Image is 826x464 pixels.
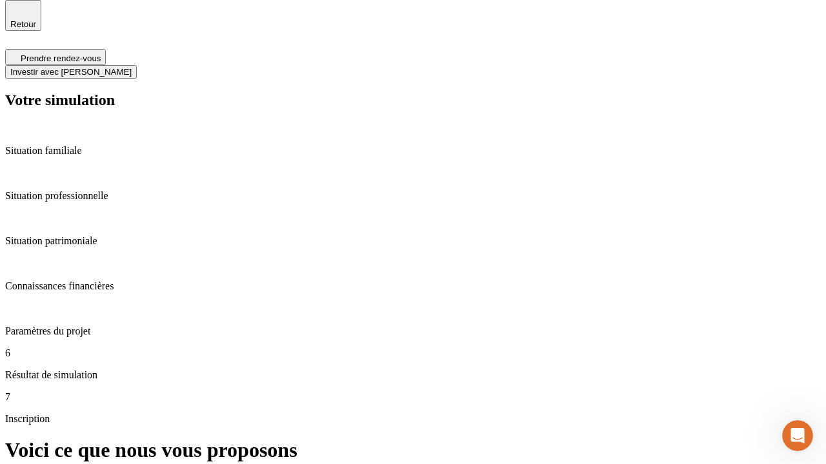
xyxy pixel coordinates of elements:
p: Paramètres du projet [5,325,821,337]
h1: Voici ce que nous vous proposons [5,438,821,462]
p: 6 [5,347,821,359]
p: Résultat de simulation [5,369,821,381]
h2: Votre simulation [5,92,821,109]
button: Prendre rendez-vous [5,49,106,65]
button: Investir avec [PERSON_NAME] [5,65,137,79]
span: Prendre rendez-vous [21,53,101,63]
iframe: Intercom live chat [782,420,813,451]
p: Situation familiale [5,145,821,157]
p: Situation professionnelle [5,190,821,202]
p: 7 [5,391,821,403]
span: Investir avec [PERSON_NAME] [10,67,132,77]
span: Retour [10,19,36,29]
p: Situation patrimoniale [5,235,821,247]
p: Connaissances financières [5,280,821,292]
p: Inscription [5,413,821,425]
